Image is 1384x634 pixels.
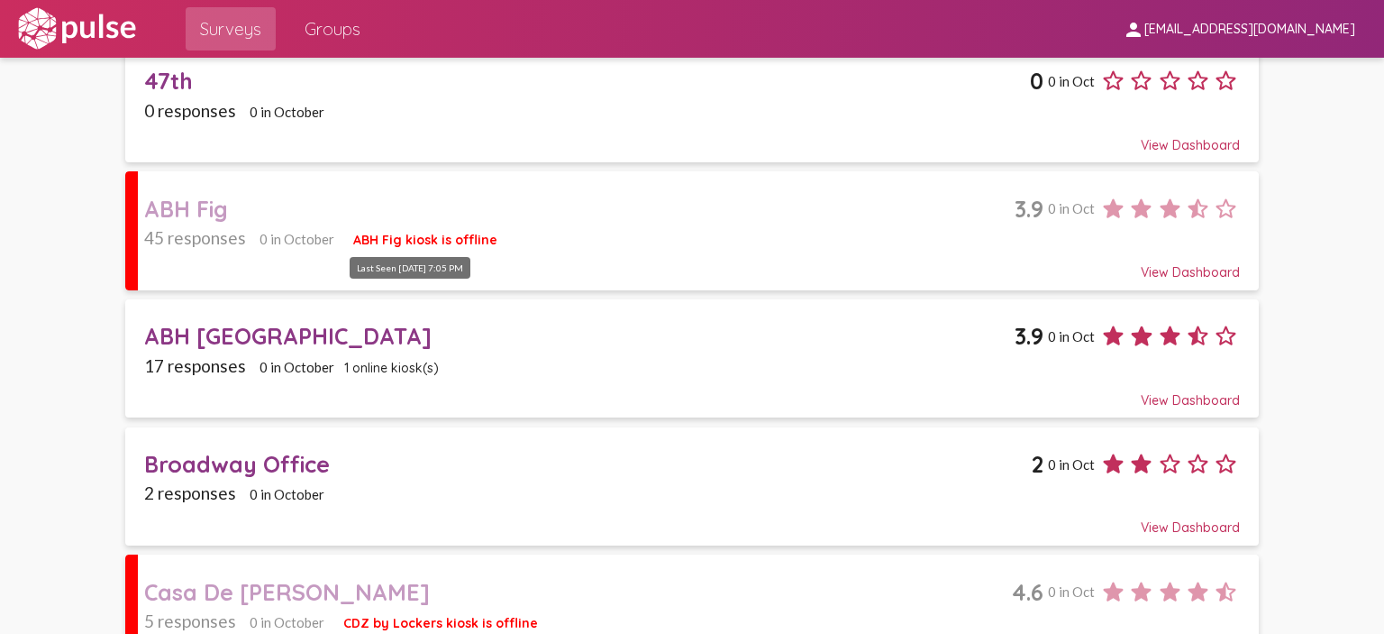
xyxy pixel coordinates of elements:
[144,322,1015,350] div: ABH [GEOGRAPHIC_DATA]
[343,615,538,631] span: CDZ by Lockers kiosk is offline
[353,232,497,248] span: ABH Fig kiosk is offline
[1144,22,1355,38] span: [EMAIL_ADDRESS][DOMAIN_NAME]
[200,13,261,45] span: Surveys
[125,427,1259,546] a: Broadway Office20 in Oct2 responses0 in OctoberView Dashboard
[125,171,1259,289] a: ABH Fig3.90 in Oct45 responses0 in OctoberABH Fig kiosk is offlineView Dashboard
[1012,578,1043,606] span: 4.6
[1015,322,1043,350] span: 3.9
[259,231,334,247] span: 0 in October
[1048,328,1095,345] span: 0 in Oct
[144,503,1241,536] div: View Dashboard
[144,195,1015,223] div: ABH Fig
[1108,12,1370,45] button: [EMAIL_ADDRESS][DOMAIN_NAME]
[344,360,439,376] span: 1 online kiosk(s)
[305,13,360,45] span: Groups
[1048,456,1095,473] span: 0 in Oct
[144,248,1241,280] div: View Dashboard
[1015,195,1043,223] span: 3.9
[144,611,236,631] span: 5 responses
[144,450,1031,478] div: Broadway Office
[125,44,1259,162] a: 47th00 in Oct0 responses0 in OctoberView Dashboard
[144,482,236,503] span: 2 responses
[250,486,324,502] span: 0 in October
[1048,200,1095,216] span: 0 in Oct
[144,100,236,121] span: 0 responses
[144,227,246,248] span: 45 responses
[144,355,246,376] span: 17 responses
[1031,450,1043,478] span: 2
[186,7,276,51] a: Surveys
[1123,19,1144,41] mat-icon: person
[250,614,324,630] span: 0 in October
[250,104,324,120] span: 0 in October
[125,299,1259,418] a: ABH [GEOGRAPHIC_DATA]3.90 in Oct17 responses0 in October1 online kiosk(s)View Dashboard
[1030,67,1043,95] span: 0
[144,67,1030,95] div: 47th
[1048,73,1095,89] span: 0 in Oct
[14,6,139,51] img: white-logo.svg
[144,121,1241,153] div: View Dashboard
[144,376,1241,409] div: View Dashboard
[259,359,334,375] span: 0 in October
[290,7,375,51] a: Groups
[144,578,1012,606] div: Casa De [PERSON_NAME]
[1048,583,1095,600] span: 0 in Oct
